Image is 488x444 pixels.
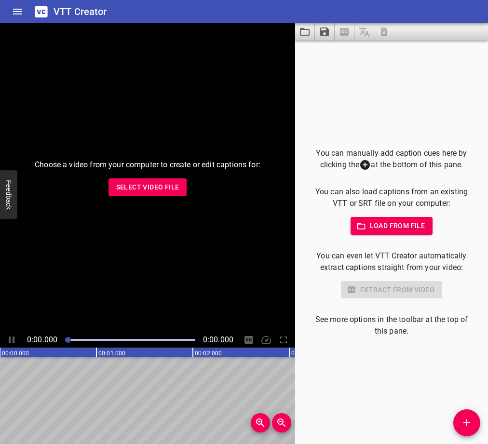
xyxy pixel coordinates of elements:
[108,178,187,196] button: Select Video File
[203,335,233,344] span: Video Duration
[35,159,260,171] p: Choose a video from your computer to create or edit captions for:
[311,250,473,273] p: You can even let VTT Creator automatically extract captions straight from your video:
[54,4,107,19] h6: VTT Creator
[65,339,195,341] div: Play progress
[351,217,433,235] button: Load from file
[358,220,425,232] span: Load from file
[291,350,318,357] text: 00:03.000
[311,186,473,209] p: You can also load captions from an existing VTT or SRT file on your computer:
[319,26,330,38] svg: Save captions to file
[335,23,354,40] span: Select a video in the pane to the left, then you can automatically extract captions.
[315,23,335,40] button: Save captions to file
[311,281,473,299] div: Select a video in the pane to the left to use this feature
[98,350,125,357] text: 00:01.000
[311,148,473,171] p: You can manually add caption cues here by clicking the at the bottom of this pane.
[116,181,179,193] span: Select Video File
[258,332,274,348] div: Playback Speed
[251,413,270,432] button: Zoom In
[311,314,473,337] p: See more options in the toolbar at the top of this pane.
[272,413,291,432] button: Zoom Out
[2,350,29,357] text: 00:00.000
[241,332,257,348] div: Hide/Show Captions
[195,350,222,357] text: 00:02.000
[453,409,480,436] button: Add Cue
[27,335,57,344] span: Current Time
[295,23,315,40] button: Load captions from file
[354,23,374,40] span: Add some captions below, then you can translate them.
[299,26,311,38] svg: Load captions from file
[276,332,291,348] div: Toggle Full Screen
